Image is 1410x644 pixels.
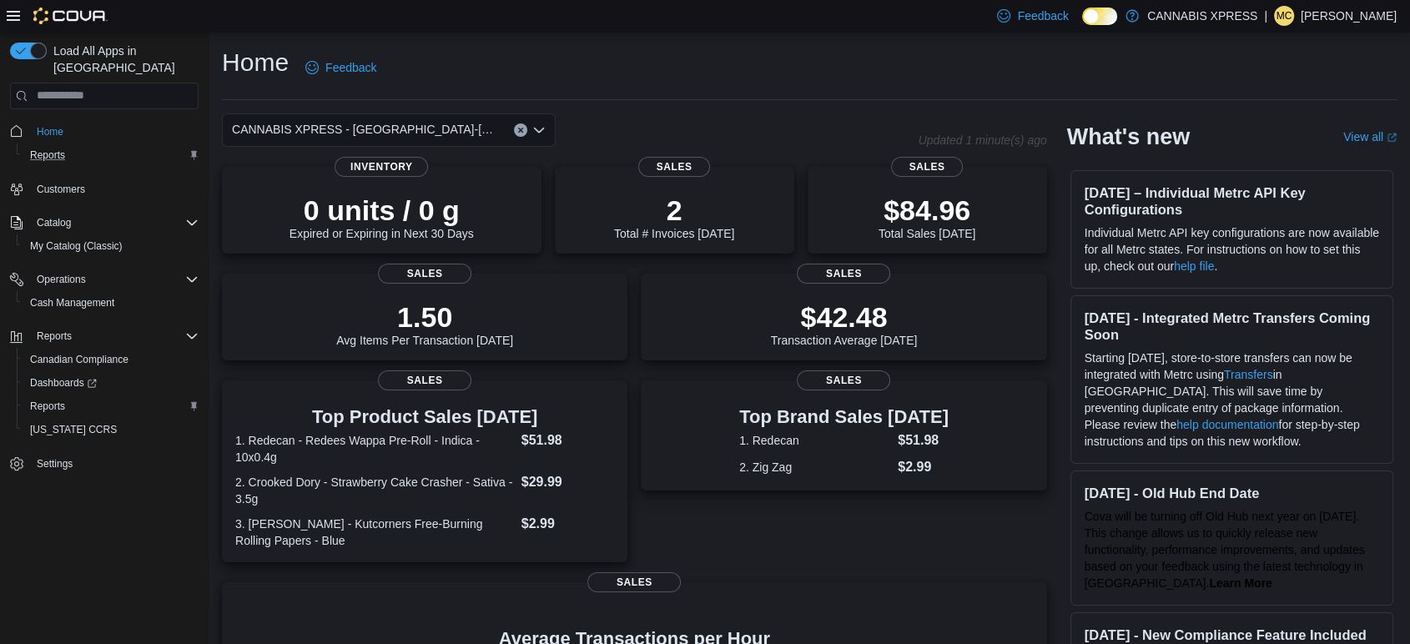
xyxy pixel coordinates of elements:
dt: 2. Zig Zag [739,459,891,475]
span: Dashboards [23,373,199,393]
span: Catalog [37,216,71,229]
span: Load All Apps in [GEOGRAPHIC_DATA] [47,43,199,76]
button: Reports [30,326,78,346]
span: Operations [30,269,199,289]
a: Transfers [1224,368,1273,381]
div: Avg Items Per Transaction [DATE] [336,300,513,347]
span: Home [37,125,63,138]
span: My Catalog (Classic) [23,236,199,256]
dd: $51.98 [898,430,949,450]
span: Sales [891,157,963,177]
dt: 2. Crooked Dory - Strawberry Cake Crasher - Sativa - 3.5g [235,474,515,507]
span: Settings [30,453,199,474]
div: Expired or Expiring in Next 30 Days [290,194,474,240]
span: Reports [37,330,72,343]
span: Settings [37,457,73,470]
span: Customers [37,183,85,196]
span: Customers [30,179,199,199]
a: View allExternal link [1343,130,1397,143]
span: [US_STATE] CCRS [30,423,117,436]
h3: Top Product Sales [DATE] [235,407,614,427]
span: Sales [378,264,471,284]
span: Sales [638,157,710,177]
button: Cash Management [17,291,205,314]
button: Open list of options [532,123,546,137]
p: | [1264,6,1267,26]
span: MC [1277,6,1292,26]
div: Transaction Average [DATE] [771,300,918,347]
dt: 3. [PERSON_NAME] - Kutcorners Free-Burning Rolling Papers - Blue [235,516,515,549]
span: Washington CCRS [23,420,199,440]
button: Operations [3,268,205,291]
dd: $29.99 [521,472,615,492]
span: Cash Management [30,296,114,309]
dd: $2.99 [521,514,615,534]
span: Canadian Compliance [23,350,199,370]
a: help documentation [1176,418,1278,431]
a: Home [30,122,70,142]
button: Catalog [3,211,205,234]
span: Dashboards [30,376,97,390]
svg: External link [1387,133,1397,143]
h3: [DATE] - Old Hub End Date [1085,485,1379,501]
h3: [DATE] - Integrated Metrc Transfers Coming Soon [1085,309,1379,343]
span: Sales [797,264,890,284]
p: $42.48 [771,300,918,334]
a: My Catalog (Classic) [23,236,129,256]
span: Sales [587,572,681,592]
p: $84.96 [879,194,975,227]
a: help file [1174,259,1214,273]
button: Reports [17,395,205,418]
dt: 1. Redecan [739,432,891,449]
div: Total Sales [DATE] [879,194,975,240]
a: Feedback [299,51,383,84]
span: Reports [30,400,65,413]
button: Catalog [30,213,78,233]
img: Cova [33,8,108,24]
span: Reports [23,396,199,416]
div: Total # Invoices [DATE] [614,194,734,240]
span: My Catalog (Classic) [30,239,123,253]
h2: What's new [1067,123,1190,150]
h3: Top Brand Sales [DATE] [739,407,949,427]
a: Cash Management [23,293,121,313]
div: Melanie Crowley [1274,6,1294,26]
dd: $51.98 [521,430,615,450]
span: Feedback [1017,8,1068,24]
span: Sales [378,370,471,390]
span: Sales [797,370,890,390]
span: Home [30,121,199,142]
p: 0 units / 0 g [290,194,474,227]
p: Starting [DATE], store-to-store transfers can now be integrated with Metrc using in [GEOGRAPHIC_D... [1085,350,1379,450]
p: 2 [614,194,734,227]
button: Operations [30,269,93,289]
span: Reports [30,326,199,346]
span: Cova will be turning off Old Hub next year on [DATE]. This change allows us to quickly release ne... [1085,510,1365,590]
span: Canadian Compliance [30,353,128,366]
a: Dashboards [23,373,103,393]
button: Settings [3,451,205,475]
h1: Home [222,46,289,79]
p: CANNABIS XPRESS [1147,6,1257,26]
dt: 1. Redecan - Redees Wappa Pre-Roll - Indica - 10x0.4g [235,432,515,465]
strong: Learn More [1209,576,1272,590]
p: 1.50 [336,300,513,334]
a: Dashboards [17,371,205,395]
span: Reports [23,145,199,165]
a: Reports [23,145,72,165]
button: Canadian Compliance [17,348,205,371]
span: CANNABIS XPRESS - [GEOGRAPHIC_DATA]-[GEOGRAPHIC_DATA] ([GEOGRAPHIC_DATA]) [232,119,497,139]
button: [US_STATE] CCRS [17,418,205,441]
p: Individual Metrc API key configurations are now available for all Metrc states. For instructions ... [1085,224,1379,274]
h3: [DATE] – Individual Metrc API Key Configurations [1085,184,1379,218]
span: Operations [37,273,86,286]
button: Reports [17,143,205,167]
button: Clear input [514,123,527,137]
span: Catalog [30,213,199,233]
input: Dark Mode [1082,8,1117,25]
a: Settings [30,454,79,474]
dd: $2.99 [898,457,949,477]
a: Canadian Compliance [23,350,135,370]
span: Feedback [325,59,376,76]
a: Customers [30,179,92,199]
